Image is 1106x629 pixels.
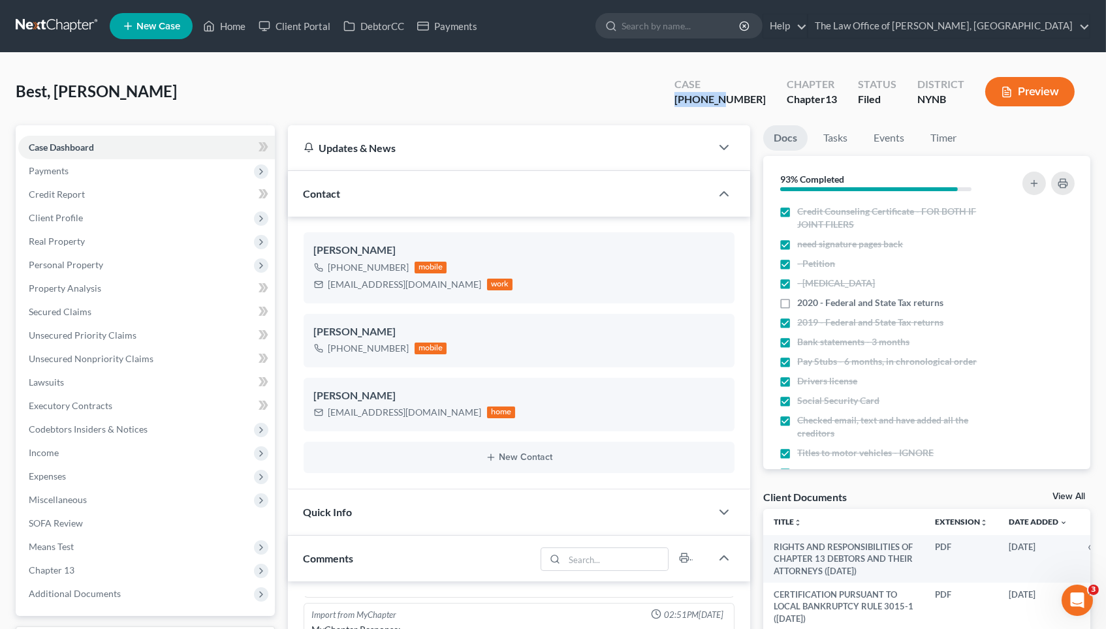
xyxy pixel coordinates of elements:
span: Pay Stubs - 6 months, in chronological order [797,355,977,368]
span: Client Profile [29,212,83,223]
span: New Case [136,22,180,31]
a: Client Portal [252,14,337,38]
div: home [487,407,516,418]
span: Quick Info [304,506,353,518]
div: Updates & News [304,141,696,155]
a: Docs [763,125,808,151]
a: Date Added expand_more [1009,517,1067,527]
span: need signature pages back [797,238,903,251]
a: The Law Office of [PERSON_NAME], [GEOGRAPHIC_DATA] [808,14,1090,38]
div: District [917,77,964,92]
span: Unsecured Priority Claims [29,330,136,341]
i: expand_more [1060,519,1067,527]
a: Secured Claims [18,300,275,324]
div: [PERSON_NAME] [314,243,725,258]
a: Executory Contracts [18,394,275,418]
span: - [MEDICAL_DATA] [797,277,875,290]
span: Drivers license [797,375,857,388]
span: Unsecured Nonpriority Claims [29,353,153,364]
div: [PHONE_NUMBER] [674,92,766,107]
span: Social Security Card [797,394,879,407]
span: Codebtors Insiders & Notices [29,423,148,435]
div: NYNB [917,92,964,107]
a: SOFA Review [18,512,275,535]
div: [PHONE_NUMBER] [328,261,409,274]
iframe: Intercom live chat [1062,585,1093,616]
td: RIGHTS AND RESPONSIBILITIES OF CHAPTER 13 DEBTORS AND THEIR ATTORNEYS ([DATE]) [763,535,924,583]
span: Bank statements - 3 months [797,335,909,348]
a: Unsecured Priority Claims [18,324,275,347]
input: Search by name... [622,14,741,38]
span: Means Test [29,541,74,552]
div: mobile [415,343,447,354]
div: mobile [415,262,447,273]
a: Tasks [813,125,858,151]
span: Titles to motor vehicles - IGNORE [797,446,934,459]
a: Home [197,14,252,38]
div: [PERSON_NAME] [314,324,725,340]
div: [EMAIL_ADDRESS][DOMAIN_NAME] [328,406,482,419]
div: Status [858,77,896,92]
span: Personal Property [29,259,103,270]
input: Search... [565,548,669,570]
i: unfold_more [980,519,988,527]
span: 13 [825,93,837,105]
a: Titleunfold_more [774,517,802,527]
a: Lawsuits [18,371,275,394]
button: Preview [985,77,1075,106]
td: PDF [924,535,998,583]
span: Contact [304,187,341,200]
span: Credit Report [29,189,85,200]
span: Property Analysis [29,283,101,294]
div: Import from MyChapter [312,609,397,621]
span: Executory Contracts [29,400,112,411]
a: DebtorCC [337,14,411,38]
a: Payments [411,14,484,38]
td: [DATE] [998,535,1078,583]
a: Help [763,14,807,38]
div: [PHONE_NUMBER] [328,342,409,355]
div: Filed [858,92,896,107]
a: Unsecured Nonpriority Claims [18,347,275,371]
span: 2020 - Federal and State Tax returns [797,296,943,309]
span: Payments [29,165,69,176]
div: [PERSON_NAME] [314,388,725,404]
div: [EMAIL_ADDRESS][DOMAIN_NAME] [328,278,482,291]
button: New Contact [314,452,725,463]
span: Expenses [29,470,66,482]
a: Events [863,125,915,151]
span: Checked email, text and have added all the creditors [797,414,997,440]
span: Real Property [29,236,85,247]
span: Credit Counseling Certificate - FOR BOTH IF JOINT FILERS [797,205,997,231]
span: 02:51PM[DATE] [664,609,723,621]
span: 3 [1088,585,1099,595]
span: 2019 - Federal and State Tax returns [797,316,943,329]
a: Credit Report [18,183,275,206]
a: View All [1052,492,1085,501]
i: unfold_more [794,519,802,527]
span: Lawsuits [29,376,64,388]
span: SOFA Review [29,517,83,529]
div: Chapter [787,77,837,92]
span: Chapter 13 [29,564,74,575]
span: Secured Claims [29,306,91,317]
span: Recorded mortgages and deeds - NO HOUSE [797,466,978,479]
span: Additional Documents [29,588,121,599]
span: Case Dashboard [29,142,94,153]
div: Case [674,77,766,92]
span: Best, [PERSON_NAME] [16,82,177,100]
span: Miscellaneous [29,494,87,505]
a: Property Analysis [18,277,275,300]
div: work [487,279,513,290]
span: - Petition [797,257,835,270]
span: Comments [304,552,354,564]
div: Client Documents [763,490,847,504]
a: Case Dashboard [18,136,275,159]
strong: 93% Completed [780,174,844,185]
span: Income [29,447,59,458]
div: Chapter [787,92,837,107]
a: Extensionunfold_more [935,517,988,527]
a: Timer [920,125,967,151]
